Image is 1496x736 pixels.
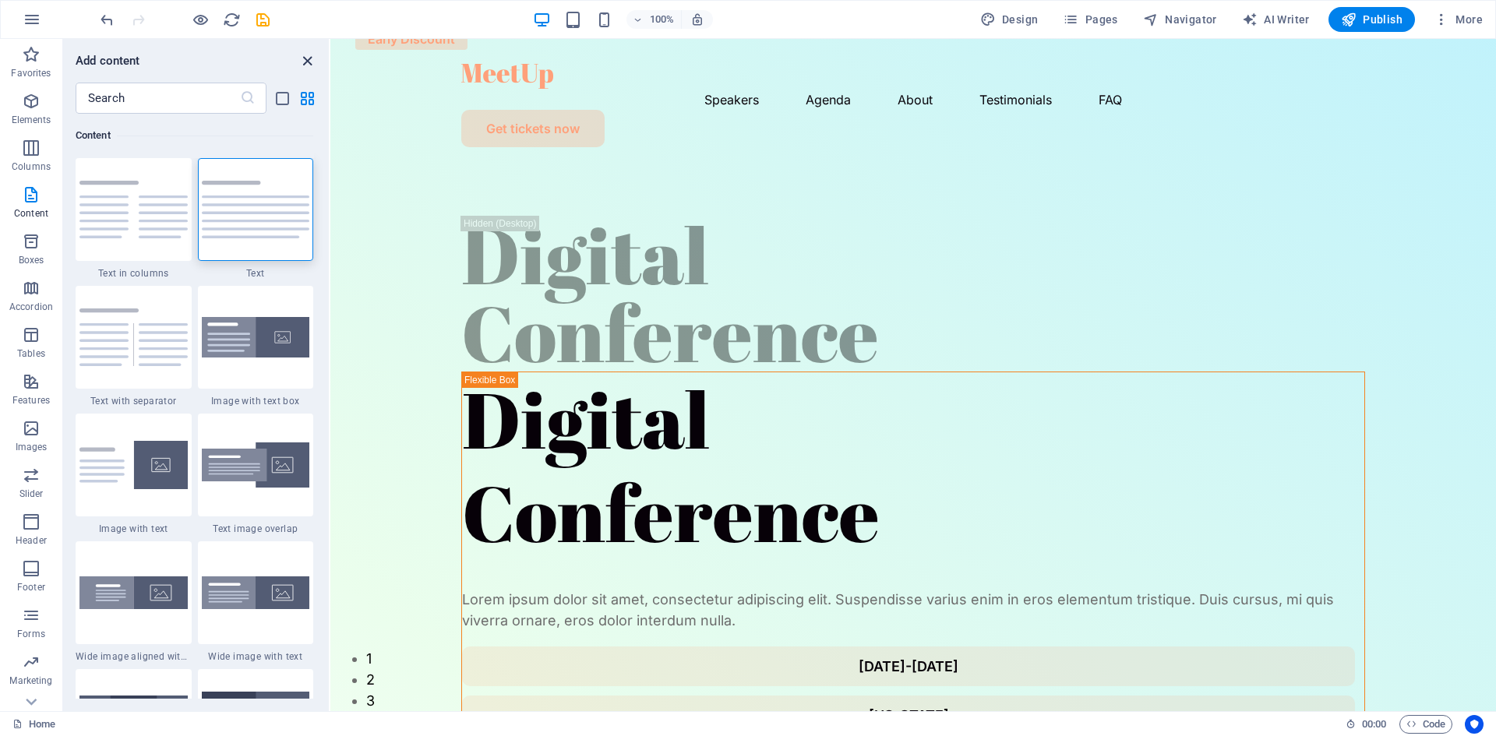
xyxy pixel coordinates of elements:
img: image-with-text-box.svg [202,317,310,358]
button: save [253,10,272,29]
span: Image with text [76,523,192,535]
img: wide-image-with-text.svg [202,576,310,609]
i: Undo: Insert preset assets (Ctrl+Z) [98,11,116,29]
img: text-in-columns.svg [79,181,188,238]
div: Wide image with text [198,541,314,663]
button: Click here to leave preview mode and continue editing [191,10,210,29]
span: Image with text box [198,395,314,407]
p: Header [16,534,47,547]
span: : [1373,718,1375,730]
span: Text image overlap [198,523,314,535]
span: Text with separator [76,395,192,407]
button: AI Writer [1236,7,1316,32]
div: Text in columns [76,158,192,280]
span: Text in columns [76,267,192,280]
p: Content [14,207,48,220]
div: Wide image aligned with text [76,541,192,663]
button: grid-view [298,89,316,107]
h6: Content [76,126,313,145]
button: reload [222,10,241,29]
p: Accordion [9,301,53,313]
p: Tables [17,347,45,360]
button: More [1427,7,1489,32]
div: Text with separator [76,286,192,407]
button: Navigator [1137,7,1223,32]
div: Design (Ctrl+Alt+Y) [974,7,1045,32]
button: close panel [298,51,316,70]
h6: Session time [1346,715,1387,734]
span: Wide image with text [198,650,314,663]
h6: Add content [76,51,140,70]
span: Design [980,12,1039,27]
div: Image with text [76,414,192,535]
button: Code [1399,715,1452,734]
p: Forms [17,628,45,640]
img: text.svg [202,181,310,238]
button: 100% [626,10,682,29]
img: text-with-image-v4.svg [79,441,188,489]
span: Publish [1341,12,1402,27]
p: Elements [12,114,51,126]
img: text-image-overlap.svg [202,442,310,488]
button: Pages [1057,7,1124,32]
button: Design [974,7,1045,32]
button: Usercentrics [1465,715,1484,734]
span: AI Writer [1242,12,1310,27]
p: Columns [12,160,51,173]
span: Code [1406,715,1445,734]
button: list-view [273,89,291,107]
div: Text [198,158,314,280]
span: More [1434,12,1483,27]
a: Click to cancel selection. Double-click to open Pages [12,715,55,734]
h6: 100% [650,10,675,29]
img: wide-image-with-text-aligned.svg [79,576,188,609]
img: text-with-separator.svg [79,308,188,366]
input: Search [76,83,240,114]
p: Favorites [11,67,51,79]
i: On resize automatically adjust zoom level to fit chosen device. [690,12,704,26]
p: Slider [19,488,44,500]
button: Publish [1328,7,1415,32]
p: Features [12,394,50,407]
p: Boxes [19,254,44,266]
p: Marketing [9,674,52,687]
span: 00 00 [1362,715,1386,734]
p: Images [16,441,48,453]
span: Text [198,267,314,280]
span: Pages [1063,12,1117,27]
i: Save (Ctrl+S) [254,11,272,29]
div: Image with text box [198,286,314,407]
span: Navigator [1143,12,1217,27]
p: Footer [17,581,45,593]
button: undo [97,10,116,29]
span: Wide image aligned with text [76,650,192,663]
i: Reload page [223,11,241,29]
div: Text image overlap [198,414,314,535]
